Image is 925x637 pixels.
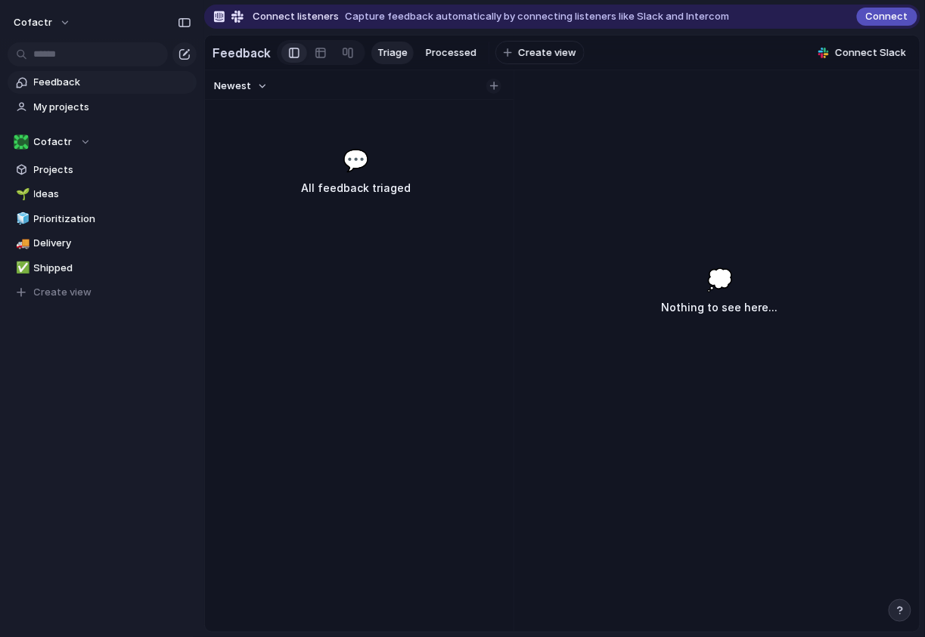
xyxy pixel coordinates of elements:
h2: Feedback [213,44,271,62]
a: 🚚Delivery [8,232,197,255]
a: Processed [420,42,483,64]
span: Triage [377,45,408,60]
span: Feedback [34,75,191,90]
a: 🧊Prioritization [8,208,197,230]
span: Processed [426,45,476,60]
a: ✅Shipped [8,257,197,280]
button: Connect [857,8,917,26]
div: ✅ [16,259,26,277]
span: Create view [518,45,576,60]
span: Connect listeners [253,9,339,24]
button: Cofactr [8,131,197,153]
button: Cofactr [7,11,79,35]
button: Create view [495,41,585,65]
button: ✅ [14,261,29,276]
h3: Nothing to see here... [662,298,778,317]
button: 🚚 [14,236,29,251]
span: My projects [34,100,191,115]
span: Cofactr [14,15,52,30]
span: Delivery [34,236,191,251]
a: Projects [8,159,197,181]
a: Triage [371,42,414,64]
span: Shipped [34,261,191,276]
div: 🚚 [16,235,26,252]
span: Newest [214,79,251,94]
button: Connect Slack [812,42,912,64]
span: Cofactr [34,135,73,150]
button: 🧊 [14,212,29,227]
button: Create view [8,281,197,304]
span: Prioritization [34,212,191,227]
a: 🌱Ideas [8,183,197,206]
span: Connect Slack [835,45,906,60]
a: Feedback [8,71,197,94]
span: Ideas [34,187,191,202]
a: My projects [8,96,197,119]
span: Projects [34,162,191,178]
div: 🌱 [16,186,26,203]
h3: All feedback triaged [241,179,472,197]
div: 🧊 [16,210,26,227]
span: Create view [34,285,92,300]
span: 💭 [706,264,733,295]
button: 🌱 [14,187,29,202]
span: Connect [866,9,908,24]
span: Capture feedback automatically by connecting listeners like Slack and Intercom [345,9,729,24]
span: 💬 [343,144,370,176]
button: Newest [212,76,270,96]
